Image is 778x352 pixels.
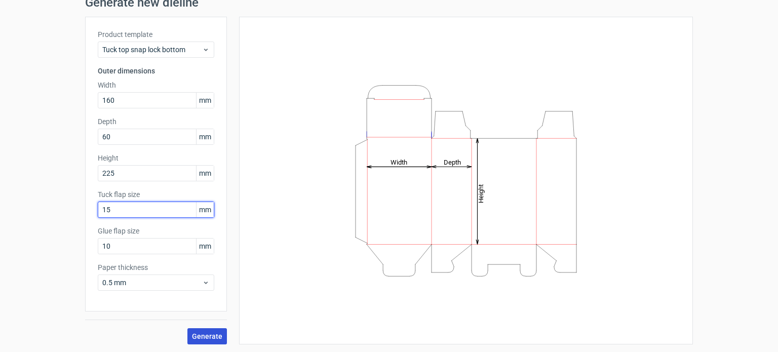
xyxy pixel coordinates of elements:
tspan: Width [391,158,407,166]
label: Paper thickness [98,262,214,272]
span: mm [196,202,214,217]
label: Depth [98,116,214,127]
label: Height [98,153,214,163]
span: 0.5 mm [102,278,202,288]
label: Glue flap size [98,226,214,236]
button: Generate [187,328,227,344]
h3: Outer dimensions [98,66,214,76]
label: Product template [98,29,214,40]
span: mm [196,166,214,181]
span: Generate [192,333,222,340]
tspan: Depth [444,158,461,166]
span: Tuck top snap lock bottom [102,45,202,55]
label: Tuck flap size [98,189,214,200]
tspan: Height [477,184,485,203]
span: mm [196,129,214,144]
label: Width [98,80,214,90]
span: mm [196,239,214,254]
span: mm [196,93,214,108]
